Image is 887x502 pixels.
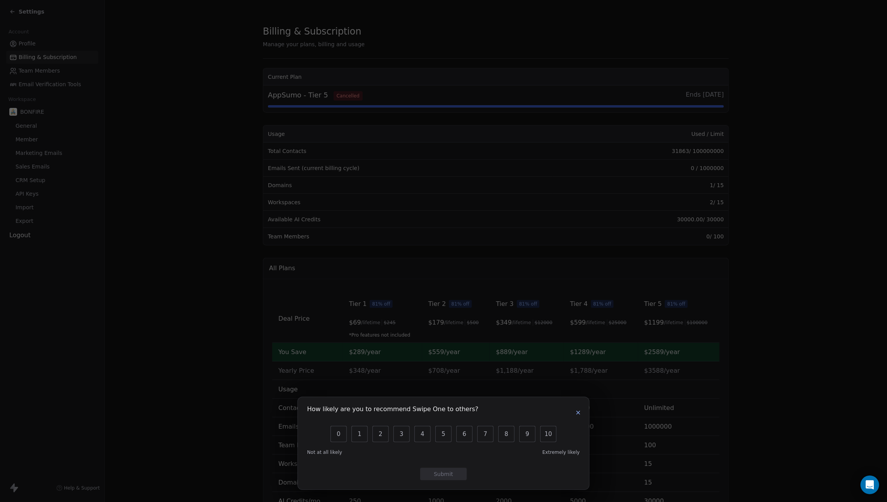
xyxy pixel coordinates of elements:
[372,426,389,442] button: 2
[477,426,494,442] button: 7
[414,426,431,442] button: 4
[307,406,478,414] h1: How likely are you to recommend Swipe One to others?
[330,426,347,442] button: 0
[498,426,515,442] button: 8
[435,426,452,442] button: 5
[393,426,410,442] button: 3
[543,449,580,455] span: Extremely likely
[519,426,536,442] button: 9
[351,426,368,442] button: 1
[307,449,342,455] span: Not at all likely
[456,426,473,442] button: 6
[540,426,557,442] button: 10
[420,468,467,480] button: Submit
